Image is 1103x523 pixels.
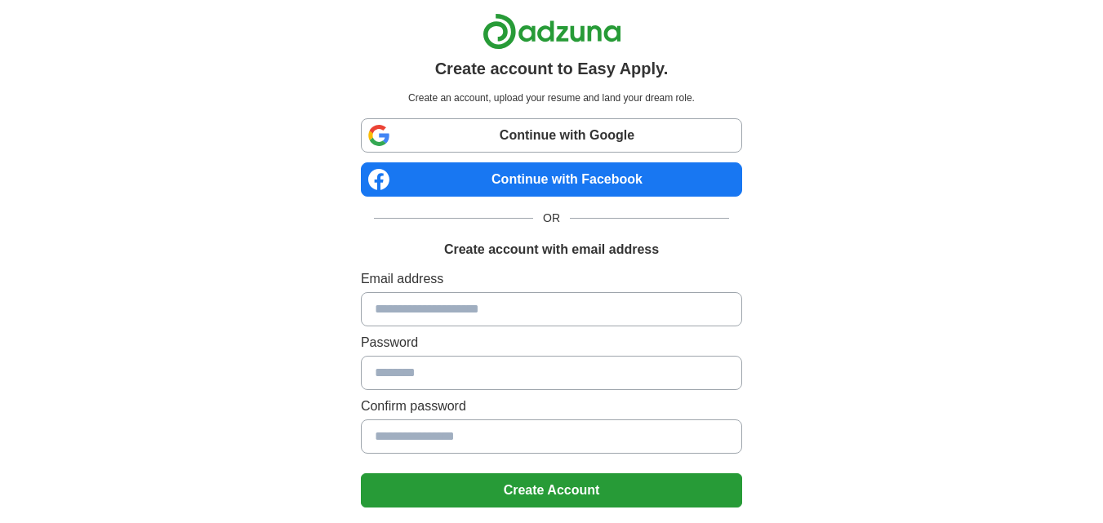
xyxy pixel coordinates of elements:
[361,473,742,507] button: Create Account
[483,13,621,50] img: Adzuna logo
[364,91,739,105] p: Create an account, upload your resume and land your dream role.
[533,210,570,227] span: OR
[361,397,742,416] label: Confirm password
[444,240,659,259] h1: Create account with email address
[361,269,742,289] label: Email address
[435,56,669,81] h1: Create account to Easy Apply.
[361,333,742,352] label: Password
[361,118,742,153] a: Continue with Google
[361,162,742,197] a: Continue with Facebook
